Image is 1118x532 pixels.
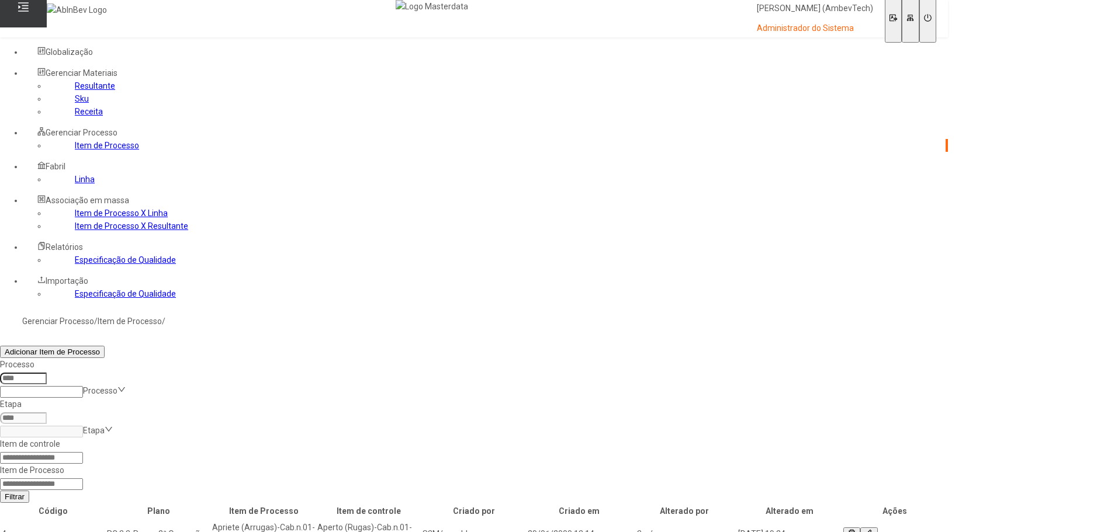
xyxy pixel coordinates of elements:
[632,504,736,518] th: Alterado por
[5,347,100,356] span: Adicionar Item de Processo
[47,4,107,16] img: AbInBev Logo
[75,208,168,218] a: Item de Processo X Linha
[46,68,117,78] span: Gerenciar Materiais
[106,504,210,518] th: Plano
[94,317,98,326] nz-breadcrumb-separator: /
[212,504,316,518] th: Item de Processo
[843,504,947,518] th: Ações
[83,386,117,395] nz-select-placeholder: Processo
[75,107,103,116] a: Receita
[46,242,83,252] span: Relatórios
[422,504,526,518] th: Criado por
[1,504,105,518] th: Código
[75,81,115,91] a: Resultante
[162,317,165,326] nz-breadcrumb-separator: /
[46,47,93,57] span: Globalização
[75,94,89,103] a: Sku
[757,3,873,15] p: [PERSON_NAME] (AmbevTech)
[317,504,421,518] th: Item de controle
[46,276,88,286] span: Importação
[757,23,873,34] p: Administrador do Sistema
[75,175,95,184] a: Linha
[75,221,188,231] a: Item de Processo X Resultante
[738,504,842,518] th: Alterado em
[22,317,94,326] a: Gerenciar Processo
[75,255,176,265] a: Especificação de Qualidade
[5,492,25,501] span: Filtrar
[46,162,65,171] span: Fabril
[83,426,105,435] nz-select-placeholder: Etapa
[527,504,631,518] th: Criado em
[75,141,139,150] a: Item de Processo
[46,128,117,137] span: Gerenciar Processo
[98,317,162,326] a: Item de Processo
[46,196,129,205] span: Associação em massa
[75,289,176,298] a: Especificação de Qualidade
